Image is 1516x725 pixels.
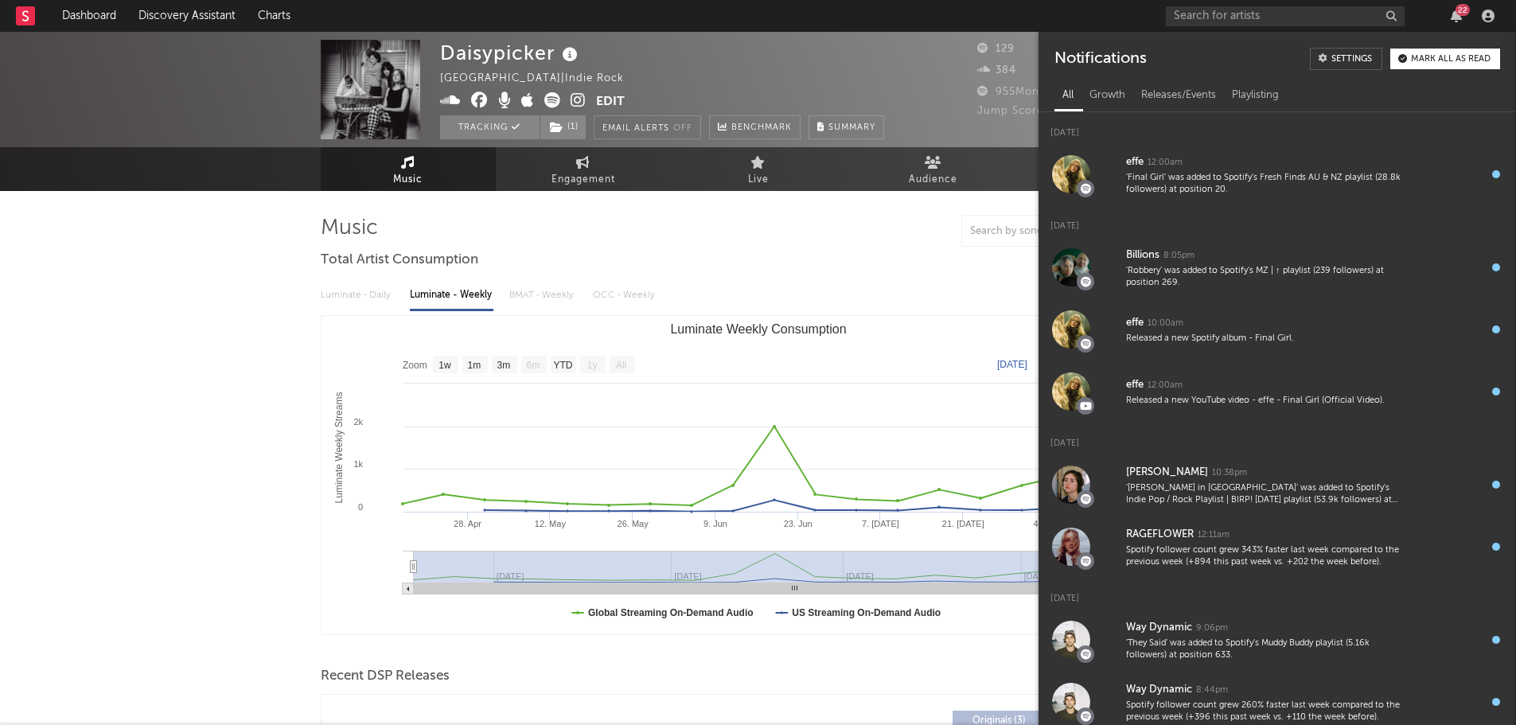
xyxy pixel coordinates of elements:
[1126,637,1406,662] div: 'They Said' was added to Spotify's Muddy Buddy playlist (5.16k followers) at position 633.
[410,282,493,309] div: Luminate - Weekly
[1126,265,1406,290] div: 'Robbery' was added to Spotify's MZ | ↑ playlist (239 followers) at position 269.
[617,519,649,528] text: 26. May
[748,170,769,189] span: Live
[596,92,625,112] button: Edit
[540,115,587,139] span: ( 1 )
[1126,153,1144,172] div: effe
[357,502,362,512] text: 0
[1126,544,1406,569] div: Spotify follower count grew 343% faster last week compared to the previous week (+894 this past w...
[353,417,363,427] text: 2k
[526,360,540,371] text: 6m
[1039,578,1516,609] div: [DATE]
[1054,82,1081,109] div: All
[1126,376,1144,395] div: effe
[594,115,701,139] button: Email AlertsOff
[587,360,597,371] text: 1y
[709,115,801,139] a: Benchmark
[1039,361,1516,423] a: effe12:00amReleased a new YouTube video - effe - Final Girl (Official Video).
[1039,423,1516,454] div: [DATE]
[1331,55,1372,64] div: Settings
[496,147,671,191] a: Engagement
[321,251,478,270] span: Total Artist Consumption
[1039,298,1516,361] a: effe10:00amReleased a new Spotify album - Final Girl.
[321,667,450,686] span: Recent DSP Releases
[1133,82,1224,109] div: Releases/Events
[962,225,1130,238] input: Search by song name or URL
[440,40,582,66] div: Daisypicker
[1126,395,1406,407] div: Released a new YouTube video - effe - Final Girl (Official Video).
[1224,82,1287,109] div: Playlisting
[1126,314,1144,333] div: effe
[1411,55,1491,64] div: Mark all as read
[497,360,510,371] text: 3m
[1021,147,1196,191] a: Playlists/Charts
[1039,143,1516,205] a: effe12:00am'Final Girl' was added to Spotify's Fresh Finds AU & NZ playlist (28.8k followers) at ...
[321,147,496,191] a: Music
[353,459,363,469] text: 1k
[393,170,423,189] span: Music
[1126,618,1192,637] div: Way Dynamic
[1148,380,1183,392] div: 12:00am
[615,360,625,371] text: All
[703,519,727,528] text: 9. Jun
[828,123,875,132] span: Summary
[977,106,1072,116] span: Jump Score: 60.0
[1196,622,1228,634] div: 9:06pm
[438,360,451,371] text: 1w
[1451,10,1462,22] button: 22
[1126,333,1406,345] div: Released a new Spotify album - Final Girl.
[941,519,984,528] text: 21. [DATE]
[454,519,481,528] text: 28. Apr
[1033,519,1058,528] text: 4. Aug
[1198,529,1230,541] div: 12:11am
[783,519,812,528] text: 23. Jun
[671,147,846,191] a: Live
[551,170,615,189] span: Engagement
[440,69,642,88] div: [GEOGRAPHIC_DATA] | Indie Rock
[1126,172,1406,197] div: 'Final Girl' was added to Spotify's Fresh Finds AU & NZ playlist (28.8k followers) at position 20.
[1039,236,1516,298] a: Billions8:05pm'Robbery' was added to Spotify's MZ | ↑ playlist (239 followers) at position 269.
[846,147,1021,191] a: Audience
[1126,525,1194,544] div: RAGEFLOWER
[1166,6,1405,26] input: Search for artists
[1126,680,1192,700] div: Way Dynamic
[862,519,899,528] text: 7. [DATE]
[1126,463,1208,482] div: [PERSON_NAME]
[1039,112,1516,143] div: [DATE]
[1212,467,1247,479] div: 10:38pm
[540,115,586,139] button: (1)
[588,607,754,618] text: Global Streaming On-Demand Audio
[1196,684,1228,696] div: 8:44pm
[1456,4,1470,16] div: 22
[909,170,957,189] span: Audience
[1126,482,1406,507] div: '[PERSON_NAME] in [GEOGRAPHIC_DATA]' was added to Spotify's Indie Pop / Rock Playlist | BIRP! [DA...
[792,607,941,618] text: US Streaming On-Demand Audio
[1054,48,1146,70] div: Notifications
[1126,700,1406,724] div: Spotify follower count grew 260% faster last week compared to the previous week (+396 this past w...
[534,519,566,528] text: 12. May
[553,360,572,371] text: YTD
[977,65,1016,76] span: 384
[467,360,481,371] text: 1m
[1148,157,1183,169] div: 12:00am
[403,360,427,371] text: Zoom
[1148,318,1183,329] div: 10:00am
[1390,49,1500,69] button: Mark all as read
[731,119,792,138] span: Benchmark
[1126,246,1159,265] div: Billions
[997,359,1027,370] text: [DATE]
[809,115,884,139] button: Summary
[977,87,1113,97] span: 955 Monthly Listeners
[1163,250,1194,262] div: 8:05pm
[1310,48,1382,70] a: Settings
[673,124,692,133] em: Off
[1081,82,1133,109] div: Growth
[670,322,846,336] text: Luminate Weekly Consumption
[1039,205,1516,236] div: [DATE]
[333,392,345,504] text: Luminate Weekly Streams
[1039,609,1516,671] a: Way Dynamic9:06pm'They Said' was added to Spotify's Muddy Buddy playlist (5.16k followers) at pos...
[322,316,1195,634] svg: Luminate Weekly Consumption
[977,44,1015,54] span: 129
[1039,454,1516,516] a: [PERSON_NAME]10:38pm'[PERSON_NAME] in [GEOGRAPHIC_DATA]' was added to Spotify's Indie Pop / Rock ...
[440,115,540,139] button: Tracking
